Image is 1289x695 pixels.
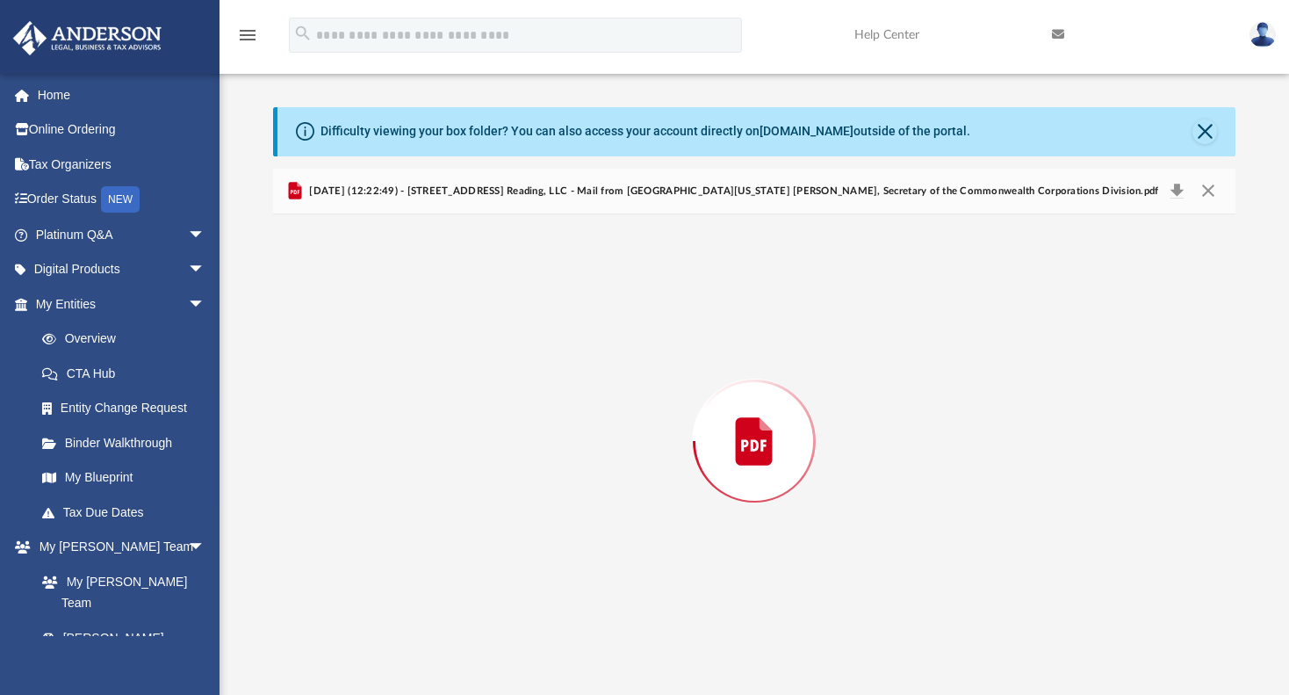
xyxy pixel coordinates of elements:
a: My [PERSON_NAME] Team [25,564,214,620]
div: Preview [273,169,1235,669]
a: Entity Change Request [25,391,232,426]
i: search [293,24,313,43]
a: CTA Hub [25,356,232,391]
a: Platinum Q&Aarrow_drop_down [12,217,232,252]
a: [PERSON_NAME] System [25,620,223,677]
a: My [PERSON_NAME] Teamarrow_drop_down [12,530,223,565]
i: menu [237,25,258,46]
a: My Blueprint [25,460,223,496]
a: Home [12,77,232,112]
img: User Pic [1249,22,1276,47]
img: Anderson Advisors Platinum Portal [8,21,167,55]
a: Binder Walkthrough [25,425,232,460]
a: My Entitiesarrow_drop_down [12,286,232,322]
button: Download [1161,179,1192,204]
button: Close [1192,179,1224,204]
span: arrow_drop_down [188,286,223,322]
div: Difficulty viewing your box folder? You can also access your account directly on outside of the p... [320,122,970,141]
button: Close [1192,119,1217,144]
a: [DOMAIN_NAME] [760,124,853,138]
a: Overview [25,322,232,357]
a: Tax Due Dates [25,495,232,530]
span: arrow_drop_down [188,252,223,288]
a: menu [237,33,258,46]
div: NEW [101,186,140,213]
a: Tax Organizers [12,147,232,182]
span: arrow_drop_down [188,530,223,566]
span: arrow_drop_down [188,217,223,253]
a: Digital Productsarrow_drop_down [12,252,232,287]
span: [DATE] (12:22:49) - [STREET_ADDRESS] Reading, LLC - Mail from [GEOGRAPHIC_DATA][US_STATE] [PERSON... [306,184,1158,199]
a: Order StatusNEW [12,182,232,218]
a: Online Ordering [12,112,232,148]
